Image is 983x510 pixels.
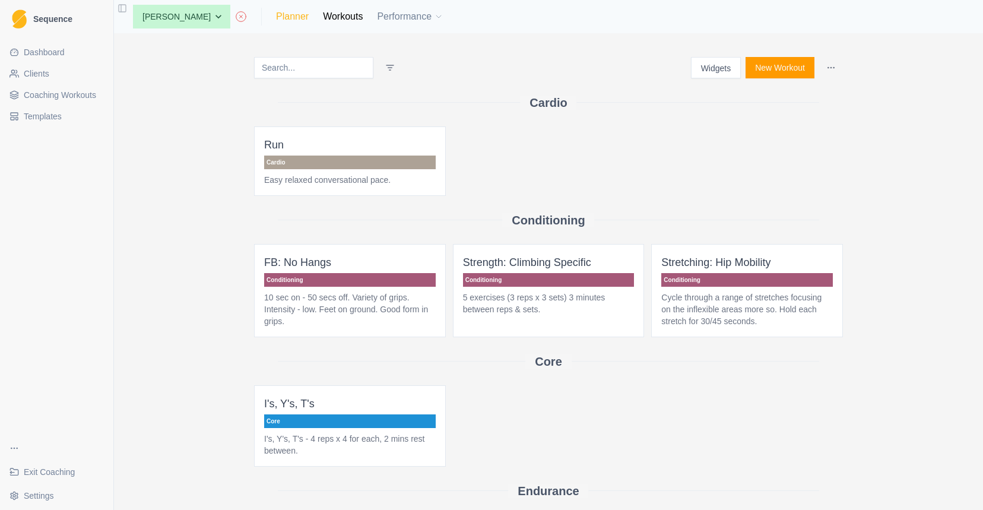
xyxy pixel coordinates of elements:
p: Conditioning [264,273,436,287]
p: Easy relaxed conversational pace. [264,174,436,186]
a: Dashboard [5,43,109,62]
h2: Cardio [529,96,567,110]
p: I's, Y's, T's [264,395,436,412]
span: Templates [24,110,62,122]
button: Widgets [691,57,741,78]
h2: Conditioning [512,213,585,227]
button: Settings [5,486,109,505]
p: Conditioning [463,273,635,287]
img: Logo [12,9,27,29]
p: FB: No Hangs [264,254,436,271]
p: 5 exercises (3 reps x 3 sets) 3 minutes between reps & sets. [463,292,635,315]
span: Sequence [33,15,72,23]
span: Clients [24,68,49,80]
h2: Endurance [518,484,579,498]
span: Exit Coaching [24,466,75,478]
a: Coaching Workouts [5,85,109,104]
p: Stretching: Hip Mobility [661,254,833,271]
a: Planner [276,9,309,24]
a: Clients [5,64,109,83]
span: Dashboard [24,46,65,58]
p: Cycle through a range of stretches focusing on the inflexible areas more so. Hold each stretch fo... [661,292,833,327]
button: New Workout [746,57,814,78]
p: I's, Y's, T's - 4 reps x 4 for each, 2 mins rest between. [264,433,436,457]
p: 10 sec on - 50 secs off. Variety of grips. Intensity - low. Feet on ground. Good form in grips. [264,292,436,327]
a: Templates [5,107,109,126]
a: Workouts [323,9,363,24]
button: Performance [377,5,443,28]
a: LogoSequence [5,5,109,33]
h2: Core [535,354,562,369]
p: Strength: Climbing Specific [463,254,635,271]
a: Exit Coaching [5,463,109,482]
p: Cardio [264,156,436,169]
input: Search... [254,57,373,78]
span: Coaching Workouts [24,89,96,101]
p: Run [264,137,436,153]
p: Conditioning [661,273,833,287]
p: Core [264,414,436,428]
